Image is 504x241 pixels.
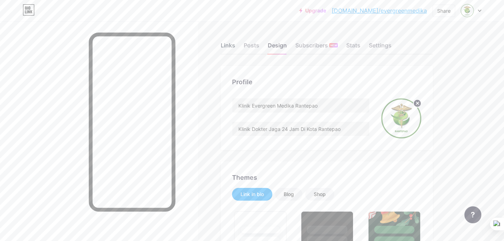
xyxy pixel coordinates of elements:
[332,6,427,15] a: [DOMAIN_NAME]/evergreenmedika
[221,41,235,54] div: Links
[268,41,287,54] div: Design
[460,4,474,17] img: evergreenmedika
[241,191,264,198] div: Link in bio
[232,173,422,182] div: Themes
[330,43,337,47] span: NEW
[314,191,326,198] div: Shop
[381,98,422,139] img: evergreenmedika
[232,98,369,113] input: Name
[369,41,392,54] div: Settings
[437,7,451,15] div: Share
[232,77,422,87] div: Profile
[284,191,294,198] div: Blog
[232,122,369,136] input: Bio
[244,41,259,54] div: Posts
[295,41,338,54] div: Subscribers
[346,41,360,54] div: Stats
[299,8,326,13] a: Upgrade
